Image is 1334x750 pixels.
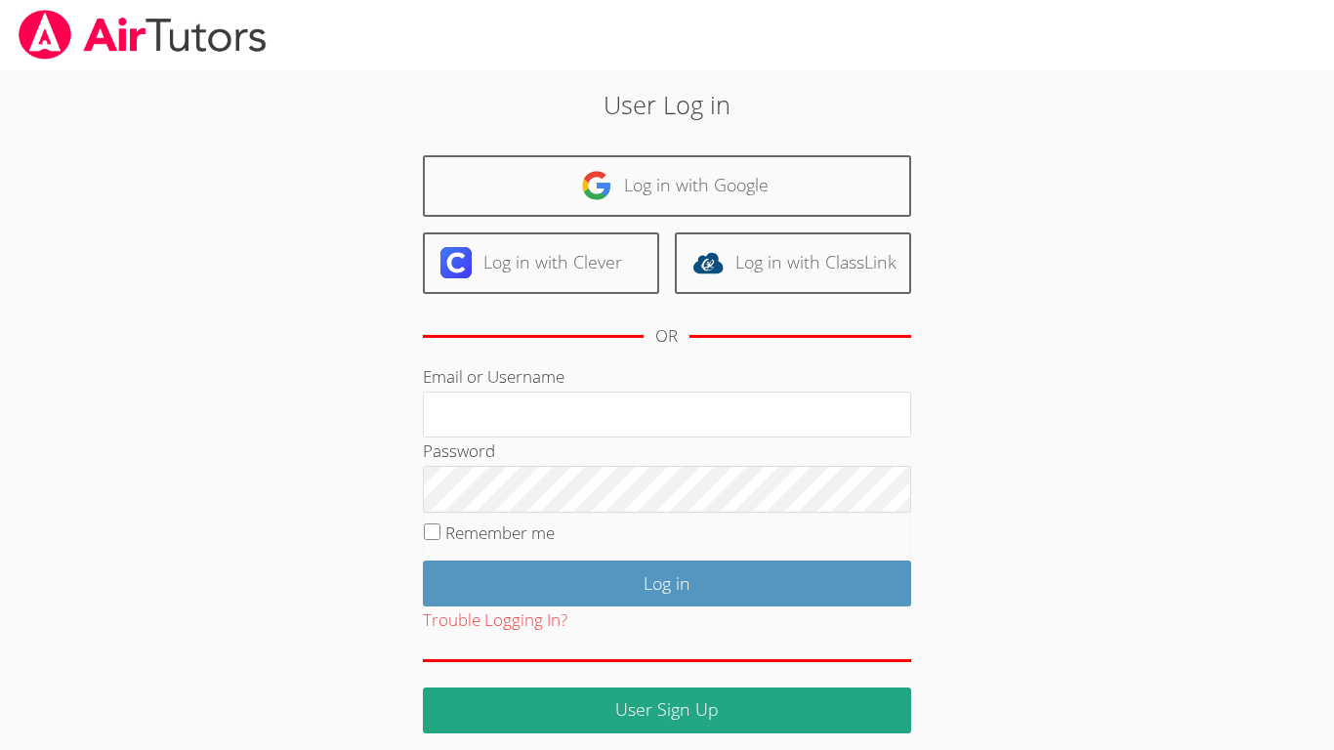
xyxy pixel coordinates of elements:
a: Log in with Google [423,155,911,217]
img: classlink-logo-d6bb404cc1216ec64c9a2012d9dc4662098be43eaf13dc465df04b49fa7ab582.svg [692,247,724,278]
input: Log in [423,561,911,606]
a: Log in with ClassLink [675,232,911,294]
label: Email or Username [423,365,564,388]
label: Password [423,439,495,462]
div: OR [655,322,678,351]
img: google-logo-50288ca7cdecda66e5e0955fdab243c47b7ad437acaf1139b6f446037453330a.svg [581,170,612,201]
img: clever-logo-6eab21bc6e7a338710f1a6ff85c0baf02591cd810cc4098c63d3a4b26e2feb20.svg [440,247,472,278]
img: airtutors_banner-c4298cdbf04f3fff15de1276eac7730deb9818008684d7c2e4769d2f7ddbe033.png [17,10,269,60]
a: User Sign Up [423,687,911,733]
label: Remember me [445,521,555,544]
button: Trouble Logging In? [423,606,567,635]
h2: User Log in [307,86,1027,123]
a: Log in with Clever [423,232,659,294]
